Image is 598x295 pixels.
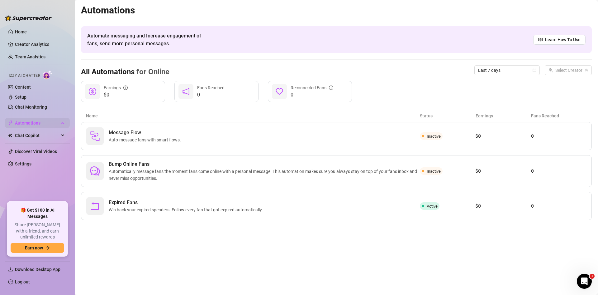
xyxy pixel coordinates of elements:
[427,134,441,139] span: Inactive
[5,15,52,21] img: logo-BBDzfeDw.svg
[104,84,128,91] div: Earnings
[276,88,283,95] span: heart
[86,112,420,119] article: Name
[15,161,31,166] a: Settings
[478,66,536,75] span: Last 7 days
[15,279,30,284] a: Log out
[11,243,64,253] button: Earn nowarrow-right
[15,54,45,59] a: Team Analytics
[90,131,100,141] img: svg%3e
[475,167,531,175] article: $0
[15,85,31,90] a: Content
[329,86,333,90] span: info-circle
[531,112,587,119] article: Fans Reached
[90,166,100,176] span: comment
[109,136,183,143] span: Auto-message fans with smart flows.
[15,29,27,34] a: Home
[538,37,543,42] span: read
[15,149,57,154] a: Discover Viral Videos
[45,246,50,250] span: arrow-right
[590,274,595,279] span: 1
[81,67,169,77] h3: All Automations
[109,129,183,136] span: Message Flow
[197,91,225,99] span: 0
[8,120,13,125] span: thunderbolt
[9,73,40,79] span: Izzy AI Chatter
[25,245,43,250] span: Earn now
[15,267,60,272] span: Download Desktop App
[533,68,536,72] span: calendar
[531,167,586,175] article: 0
[475,202,531,210] article: $0
[15,39,65,49] a: Creator Analytics
[109,206,265,213] span: Win back your expired spenders. Follow every fan that got expired automatically.
[531,132,586,140] article: 0
[15,118,59,128] span: Automations
[109,199,265,206] span: Expired Fans
[90,201,100,211] span: rollback
[427,204,438,209] span: Active
[291,84,333,91] div: Reconnected Fans
[89,88,96,95] span: dollar
[197,85,225,90] span: Fans Reached
[476,112,531,119] article: Earnings
[11,207,64,219] span: 🎁 Get $100 in AI Messages
[104,91,128,99] span: $0
[15,130,59,140] span: Chat Copilot
[8,133,12,138] img: Chat Copilot
[577,274,592,289] iframe: Intercom live chat
[135,67,169,76] span: for Online
[8,267,13,272] span: download
[545,36,581,43] span: Learn How To Use
[182,88,190,95] span: notification
[109,160,420,168] span: Bump Online Fans
[81,4,592,16] h2: Automations
[531,202,586,210] article: 0
[291,91,333,99] span: 0
[109,168,420,182] span: Automatically message fans the moment fans come online with a personal message. This automation m...
[15,95,26,100] a: Setup
[123,86,128,90] span: info-circle
[420,112,476,119] article: Status
[15,105,47,110] a: Chat Monitoring
[11,222,64,240] span: Share [PERSON_NAME] with a friend, and earn unlimited rewards
[475,132,531,140] article: $0
[533,35,586,45] a: Learn How To Use
[427,169,441,174] span: Inactive
[87,32,207,47] span: Automate messaging and Increase engagement of fans, send more personal messages.
[585,68,588,72] span: team
[43,70,52,79] img: AI Chatter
